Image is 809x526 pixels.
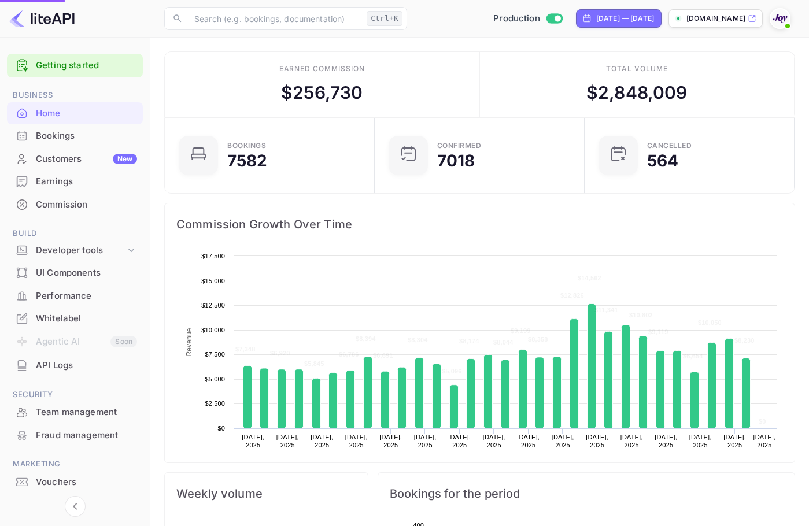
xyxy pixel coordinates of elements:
[655,434,677,449] text: [DATE], 2025
[7,424,143,446] a: Fraud management
[759,418,766,425] text: $0
[36,429,137,442] div: Fraud management
[7,424,143,447] div: Fraud management
[771,9,789,28] img: With Joy
[493,12,540,25] span: Production
[586,434,608,449] text: [DATE], 2025
[7,148,143,171] div: CustomersNew
[390,484,783,503] span: Bookings for the period
[596,13,654,24] div: [DATE] — [DATE]
[578,275,601,281] text: $14,562
[517,434,540,449] text: [DATE], 2025
[7,471,143,494] div: Vouchers
[227,153,268,169] div: 7582
[65,496,86,517] button: Collapse navigation
[7,401,143,423] a: Team management
[408,336,428,343] text: $8,304
[339,351,359,358] text: $6,786
[647,153,678,169] div: 564
[7,262,143,284] div: UI Components
[7,388,143,401] span: Security
[36,290,137,303] div: Performance
[7,285,143,306] a: Performance
[7,240,143,261] div: Developer tools
[227,142,266,149] div: Bookings
[7,102,143,124] a: Home
[205,351,225,358] text: $7,500
[442,368,462,375] text: $5,096
[36,359,137,372] div: API Logs
[217,425,225,432] text: $0
[753,434,776,449] text: [DATE], 2025
[281,80,363,106] div: $ 256,730
[7,125,143,146] a: Bookings
[7,308,143,330] div: Whitelabel
[7,354,143,377] div: API Logs
[7,194,143,216] div: Commission
[36,107,137,120] div: Home
[185,328,193,356] text: Revenue
[414,434,437,449] text: [DATE], 2025
[7,125,143,147] div: Bookings
[437,142,482,149] div: Confirmed
[279,64,365,74] div: Earned commission
[7,401,143,424] div: Team management
[7,308,143,329] a: Whitelabel
[36,198,137,212] div: Commission
[276,434,299,449] text: [DATE], 2025
[311,434,333,449] text: [DATE], 2025
[7,471,143,492] a: Vouchers
[437,153,475,169] div: 7018
[7,89,143,102] span: Business
[683,353,703,360] text: $6,654
[36,129,137,143] div: Bookings
[36,312,137,325] div: Whitelabel
[36,476,137,489] div: Vouchers
[304,360,324,367] text: $5,845
[373,352,393,359] text: $6,691
[594,306,618,313] text: $11,341
[7,148,143,169] a: CustomersNew
[689,434,712,449] text: [DATE], 2025
[113,154,137,164] div: New
[201,302,225,309] text: $12,500
[242,434,264,449] text: [DATE], 2025
[493,339,514,346] text: $8,044
[734,337,755,344] text: $8,230
[7,54,143,77] div: Getting started
[36,153,137,166] div: Customers
[528,336,548,343] text: $8,358
[235,346,256,353] text: $7,348
[205,400,225,407] text: $2,500
[36,266,137,280] div: UI Components
[648,328,668,335] text: $9,119
[723,434,746,449] text: [DATE], 2025
[379,434,402,449] text: [DATE], 2025
[205,376,225,383] text: $5,000
[471,462,500,470] text: Revenue
[36,59,137,72] a: Getting started
[7,171,143,192] a: Earnings
[606,64,668,74] div: Total volume
[459,338,479,345] text: $8,174
[176,215,783,234] span: Commission Growth Over Time
[7,262,143,283] a: UI Components
[620,434,643,449] text: [DATE], 2025
[9,9,75,28] img: LiteAPI logo
[356,335,376,342] text: $8,394
[270,350,290,357] text: $6,920
[7,171,143,193] div: Earnings
[629,312,653,318] text: $10,802
[560,292,584,299] text: $12,826
[483,434,505,449] text: [DATE], 2025
[36,244,125,257] div: Developer tools
[647,142,692,149] div: CANCELLED
[586,80,688,106] div: $ 2,848,009
[448,434,471,449] text: [DATE], 2025
[7,354,143,376] a: API Logs
[201,277,225,284] text: $15,000
[576,9,662,28] div: Click to change the date range period
[686,13,745,24] p: [DOMAIN_NAME]
[176,484,356,503] span: Weekly volume
[201,253,225,260] text: $17,500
